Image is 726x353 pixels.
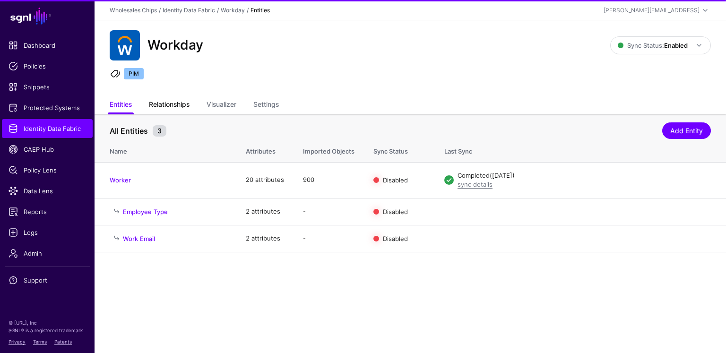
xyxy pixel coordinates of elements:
span: Support [9,276,86,285]
div: / [157,6,163,15]
div: / [245,6,251,15]
div: [PERSON_NAME][EMAIL_ADDRESS] [604,6,700,15]
a: Entities [110,96,132,114]
span: Disabled [383,234,408,242]
a: Admin [2,244,93,263]
span: All Entities [107,125,150,137]
span: Sync Status: [618,42,688,49]
span: Disabled [383,176,408,184]
span: Policies [9,61,86,71]
td: - [294,225,364,252]
span: Policy Lens [9,165,86,175]
a: Policies [2,57,93,76]
span: Admin [9,249,86,258]
td: 2 attributes [236,225,294,252]
a: Protected Systems [2,98,93,117]
a: Identity Data Fabric [163,7,215,14]
span: Disabled [383,207,408,215]
span: Identity Data Fabric [9,124,86,133]
span: Reports [9,207,86,216]
th: Attributes [236,138,294,162]
a: Dashboard [2,36,93,55]
span: Protected Systems [9,103,86,112]
a: Snippets [2,77,93,96]
a: Logs [2,223,93,242]
span: CAEP Hub [9,145,86,154]
p: © [URL], Inc [9,319,86,327]
a: Worker [110,176,131,184]
div: / [215,6,221,15]
a: Data Lens [2,181,93,200]
a: Settings [253,96,279,114]
a: CAEP Hub [2,140,93,159]
th: Imported Objects [294,138,364,162]
a: Employee Type [123,208,168,215]
strong: Enabled [664,42,688,49]
a: Wholesales Chips [110,7,157,14]
a: Work Email [123,235,155,242]
strong: Entities [251,7,270,14]
a: SGNL [6,6,89,26]
a: Visualizer [207,96,236,114]
a: Reports [2,202,93,221]
div: Completed ([DATE]) [458,171,711,181]
span: Dashboard [9,41,86,50]
a: Policy Lens [2,161,93,180]
th: Sync Status [364,138,435,162]
a: Terms [33,339,47,344]
td: 900 [294,162,364,198]
a: Privacy [9,339,26,344]
td: - [294,198,364,225]
small: 3 [153,125,166,137]
a: sync details [458,181,493,188]
span: Data Lens [9,186,86,196]
a: Workday [221,7,245,14]
p: SGNL® is a registered trademark [9,327,86,334]
span: Snippets [9,82,86,92]
th: Last Sync [435,138,726,162]
a: Add Entity [662,122,711,139]
img: svg+xml;base64,PHN2ZyB3aWR0aD0iNjQiIGhlaWdodD0iNjQiIHZpZXdCb3g9IjAgMCA2NCA2NCIgZmlsbD0ibm9uZSIgeG... [110,30,140,60]
span: Logs [9,228,86,237]
h2: Workday [147,37,203,53]
td: 2 attributes [236,198,294,225]
a: Patents [54,339,72,344]
span: PIM [124,68,144,79]
a: Identity Data Fabric [2,119,93,138]
a: Relationships [149,96,190,114]
th: Name [95,138,236,162]
td: 20 attributes [236,162,294,198]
